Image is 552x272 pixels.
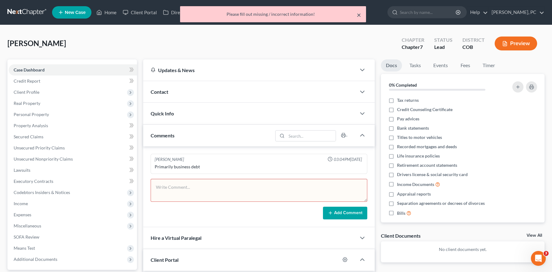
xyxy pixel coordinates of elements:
span: Tax returns [397,97,419,103]
iframe: Intercom live chat [531,251,546,266]
div: Chapter [402,44,424,51]
span: Pay advices [397,116,419,122]
a: Tasks [404,59,426,71]
span: Quick Info [151,110,174,116]
span: Comments [151,132,174,138]
div: Please fill out missing / incorrect information! [185,11,361,17]
span: Income Documents [397,181,434,188]
span: Income [14,201,28,206]
button: × [357,11,361,19]
a: SOFA Review [9,231,137,243]
span: Secured Claims [14,134,43,139]
span: Property Analysis [14,123,48,128]
span: Unsecured Priority Claims [14,145,65,150]
span: Titles to motor vehicles [397,134,442,140]
span: Expenses [14,212,31,217]
a: Case Dashboard [9,64,137,76]
div: Status [434,37,453,44]
span: Personal Property [14,112,49,117]
div: Lead [434,44,453,51]
span: Contact [151,89,168,95]
span: Executory Contracts [14,179,53,184]
span: Client Profile [14,89,39,95]
span: Hire a Virtual Paralegal [151,235,201,241]
span: Miscellaneous [14,223,41,228]
div: COB [462,44,485,51]
span: Credit Counseling Certificate [397,106,453,113]
span: Life insurance policies [397,153,440,159]
span: SOFA Review [14,234,39,240]
a: Secured Claims [9,131,137,142]
a: Docs [381,59,402,71]
span: Appraisal reports [397,191,431,197]
span: Credit Report [14,78,40,84]
a: Events [428,59,453,71]
strong: 0% Completed [389,82,417,88]
a: Executory Contracts [9,176,137,187]
span: 03:04PM[DATE] [334,157,362,162]
span: Additional Documents [14,257,57,262]
div: District [462,37,485,44]
span: Bank statements [397,125,429,131]
input: Search... [287,131,336,141]
a: Unsecured Priority Claims [9,142,137,153]
span: Separation agreements or decrees of divorces [397,200,485,206]
span: Retirement account statements [397,162,457,168]
div: [PERSON_NAME] [155,157,184,162]
div: Chapter [402,37,424,44]
span: Unsecured Nonpriority Claims [14,156,73,162]
a: Timer [478,59,500,71]
button: Preview [495,37,537,50]
a: Fees [455,59,475,71]
a: Unsecured Nonpriority Claims [9,153,137,165]
a: Credit Report [9,76,137,87]
div: Primarily business debt [155,164,363,170]
div: Client Documents [381,232,421,239]
span: Real Property [14,101,40,106]
a: Lawsuits [9,165,137,176]
span: Case Dashboard [14,67,45,72]
span: Codebtors Insiders & Notices [14,190,70,195]
span: Means Test [14,245,35,251]
span: 3 [544,251,549,256]
span: Lawsuits [14,167,30,173]
span: Recorded mortgages and deeds [397,144,457,150]
span: 7 [420,44,423,50]
p: No client documents yet. [386,246,540,253]
span: Drivers license & social security card [397,171,468,178]
span: Client Portal [151,257,179,263]
div: Updates & News [151,67,349,73]
button: Add Comment [323,207,367,220]
span: Bills [397,210,405,216]
a: View All [527,233,542,238]
a: Property Analysis [9,120,137,131]
span: [PERSON_NAME] [7,39,66,48]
